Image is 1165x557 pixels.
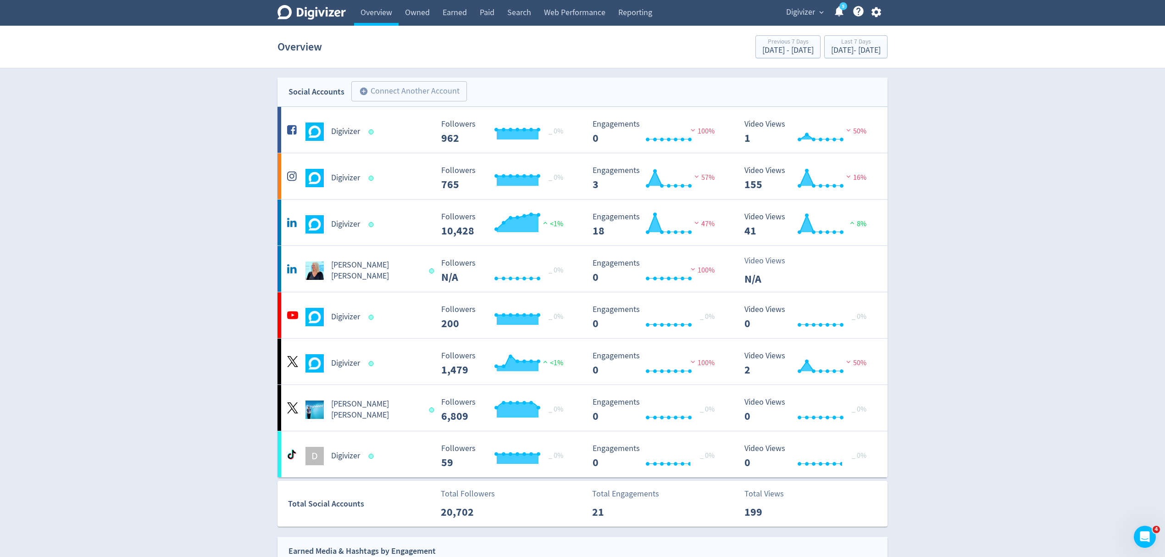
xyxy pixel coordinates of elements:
[844,127,866,136] span: 50%
[783,5,826,20] button: Digivizer
[437,305,574,329] svg: Followers 200
[549,312,563,321] span: _ 0%
[692,173,701,180] img: negative-performance.svg
[305,401,324,419] img: Emma Lo Russo undefined
[441,504,494,520] p: 20,702
[592,488,659,500] p: Total Engagements
[351,81,467,101] button: Connect Another Account
[842,3,844,10] text: 5
[824,35,888,58] button: Last 7 Days[DATE]- [DATE]
[541,219,550,226] img: positive-performance.svg
[848,219,866,228] span: 8%
[277,339,888,384] a: Digivizer undefinedDigivizer Followers 1,479 Followers 1,479 <1% Engagements 0 Engagements 0 100%...
[744,271,797,287] p: N/A
[688,127,715,136] span: 100%
[305,262,324,280] img: Emma Lo Russo undefined
[755,35,821,58] button: Previous 7 Days[DATE] - [DATE]
[831,39,881,46] div: Last 7 Days
[740,166,877,190] svg: Video Views 155
[740,444,877,468] svg: Video Views 0
[331,219,360,230] h5: Digivizer
[541,219,563,228] span: <1%
[369,176,377,181] span: Data last synced: 1 Sep 2025, 6:01am (AEST)
[437,444,574,468] svg: Followers 59
[700,405,715,414] span: _ 0%
[305,354,324,373] img: Digivizer undefined
[588,305,726,329] svg: Engagements 0
[852,312,866,321] span: _ 0%
[1134,526,1156,548] iframe: Intercom live chat
[437,351,574,376] svg: Followers 1,479
[688,266,698,273] img: negative-performance.svg
[762,39,814,46] div: Previous 7 Days
[437,398,574,422] svg: Followers 6,809
[588,351,726,376] svg: Engagements 0
[369,361,377,366] span: Data last synced: 1 Sep 2025, 8:02am (AEST)
[762,46,814,55] div: [DATE] - [DATE]
[305,215,324,234] img: Digivizer undefined
[437,212,574,237] svg: Followers 10,428
[277,32,322,61] h1: Overview
[844,173,853,180] img: negative-performance.svg
[549,451,563,460] span: _ 0%
[331,358,360,369] h5: Digivizer
[541,358,550,365] img: positive-performance.svg
[740,212,877,237] svg: Video Views 41
[688,358,715,368] span: 100%
[688,127,698,134] img: negative-performance.svg
[331,451,360,462] h5: Digivizer
[429,407,437,412] span: Data last synced: 31 Aug 2025, 11:02pm (AEST)
[331,126,360,137] h5: Digivizer
[839,2,847,10] a: 5
[700,451,715,460] span: _ 0%
[277,385,888,431] a: Emma Lo Russo undefined[PERSON_NAME] [PERSON_NAME] Followers 6,809 Followers 6,809 _ 0% Engagemen...
[688,358,698,365] img: negative-performance.svg
[549,127,563,136] span: _ 0%
[344,83,467,101] a: Connect Another Account
[331,173,360,184] h5: Digivizer
[588,212,726,237] svg: Engagements 18
[369,315,377,320] span: Data last synced: 1 Sep 2025, 12:02am (AEST)
[549,173,563,182] span: _ 0%
[692,219,701,226] img: negative-performance.svg
[549,266,563,275] span: _ 0%
[844,358,866,368] span: 50%
[588,259,726,283] svg: Engagements 0
[844,127,853,134] img: negative-performance.svg
[437,120,574,144] svg: Followers 962
[277,153,888,199] a: Digivizer undefinedDigivizer Followers 765 Followers 765 _ 0% Engagements 3 Engagements 3 57% Vid...
[369,129,377,134] span: Data last synced: 1 Sep 2025, 6:01am (AEST)
[740,305,877,329] svg: Video Views 0
[359,87,368,96] span: add_circle
[277,200,888,245] a: Digivizer undefinedDigivizer Followers 10,428 Followers 10,428 <1% Engagements 18 Engagements 18 ...
[305,308,324,326] img: Digivizer undefined
[844,358,853,365] img: negative-performance.svg
[848,219,857,226] img: positive-performance.svg
[688,266,715,275] span: 100%
[429,268,437,273] span: Data last synced: 1 Sep 2025, 4:02am (AEST)
[369,454,377,459] span: Data last synced: 1 Sep 2025, 5:02am (AEST)
[331,260,421,282] h5: [PERSON_NAME] [PERSON_NAME]
[437,259,574,283] svg: Followers N/A
[277,292,888,338] a: Digivizer undefinedDigivizer Followers 200 Followers 200 _ 0% Engagements 0 Engagements 0 _ 0% Vi...
[331,312,360,323] h5: Digivizer
[305,169,324,187] img: Digivizer undefined
[744,504,797,520] p: 199
[588,120,726,144] svg: Engagements 0
[831,46,881,55] div: [DATE] - [DATE]
[549,405,563,414] span: _ 0%
[305,447,324,465] div: D
[817,8,826,17] span: expand_more
[744,255,797,267] p: Video Views
[740,120,877,144] svg: Video Views 1
[786,5,815,20] span: Digivizer
[288,497,434,511] div: Total Social Accounts
[592,504,645,520] p: 21
[437,166,574,190] svg: Followers 765
[369,222,377,227] span: Data last synced: 1 Sep 2025, 4:02am (AEST)
[740,351,877,376] svg: Video Views 2
[277,107,888,153] a: Digivizer undefinedDigivizer Followers 962 Followers 962 _ 0% Engagements 0 Engagements 0 100% Vi...
[588,166,726,190] svg: Engagements 3
[692,219,715,228] span: 47%
[441,488,495,500] p: Total Followers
